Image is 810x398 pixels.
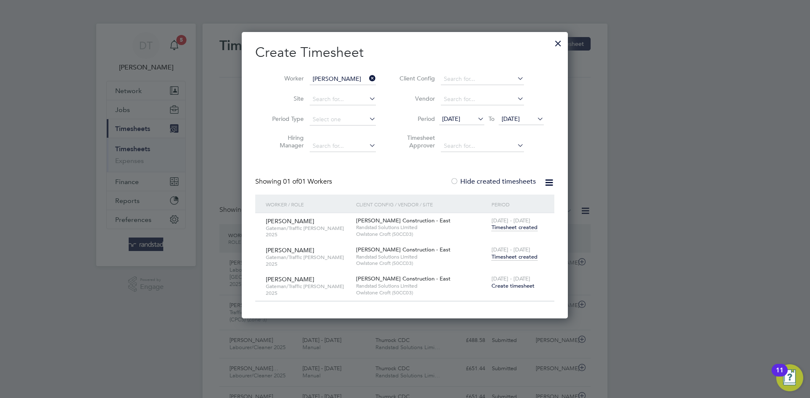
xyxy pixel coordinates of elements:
span: 01 Workers [283,177,332,186]
span: [PERSON_NAME] [266,217,314,225]
div: Period [489,195,546,214]
span: To [486,113,497,124]
label: Period [397,115,435,123]
span: Randstad Solutions Limited [356,254,487,260]
span: Gateman/Traffic [PERSON_NAME] 2025 [266,225,350,238]
input: Search for... [310,93,376,105]
span: Timesheet created [491,224,537,231]
input: Search for... [310,140,376,152]
div: Client Config / Vendor / Site [354,195,489,214]
h2: Create Timesheet [255,44,554,61]
input: Search for... [310,73,376,85]
span: Owlstone Croft (50CC03) [356,231,487,238]
span: 01 of [283,177,298,186]
input: Search for... [441,140,524,152]
div: Worker / Role [264,195,354,214]
span: [DATE] [502,115,520,123]
label: Client Config [397,75,435,82]
span: [DATE] - [DATE] [491,246,530,253]
label: Vendor [397,95,435,102]
input: Select one [310,114,376,126]
label: Timesheet Approver [397,134,435,149]
span: Timesheet created [491,253,537,261]
label: Hiring Manager [266,134,304,149]
div: Showing [255,177,334,186]
label: Worker [266,75,304,82]
input: Search for... [441,93,524,105]
span: [PERSON_NAME] Construction - East [356,275,451,282]
span: [PERSON_NAME] Construction - East [356,246,451,253]
input: Search for... [441,73,524,85]
span: [DATE] - [DATE] [491,275,530,282]
span: Gateman/Traffic [PERSON_NAME] 2025 [266,283,350,296]
div: 11 [776,370,783,381]
span: Gateman/Traffic [PERSON_NAME] 2025 [266,254,350,267]
span: [PERSON_NAME] Construction - East [356,217,451,224]
span: Create timesheet [491,282,535,289]
span: [DATE] [442,115,460,123]
span: Randstad Solutions Limited [356,224,487,231]
span: [PERSON_NAME] [266,275,314,283]
span: Owlstone Croft (50CC03) [356,260,487,267]
label: Hide created timesheets [450,177,536,186]
button: Open Resource Center, 11 new notifications [776,364,803,391]
span: [PERSON_NAME] [266,246,314,254]
span: [DATE] - [DATE] [491,217,530,224]
label: Period Type [266,115,304,123]
label: Site [266,95,304,102]
span: Owlstone Croft (50CC03) [356,289,487,296]
span: Randstad Solutions Limited [356,283,487,289]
